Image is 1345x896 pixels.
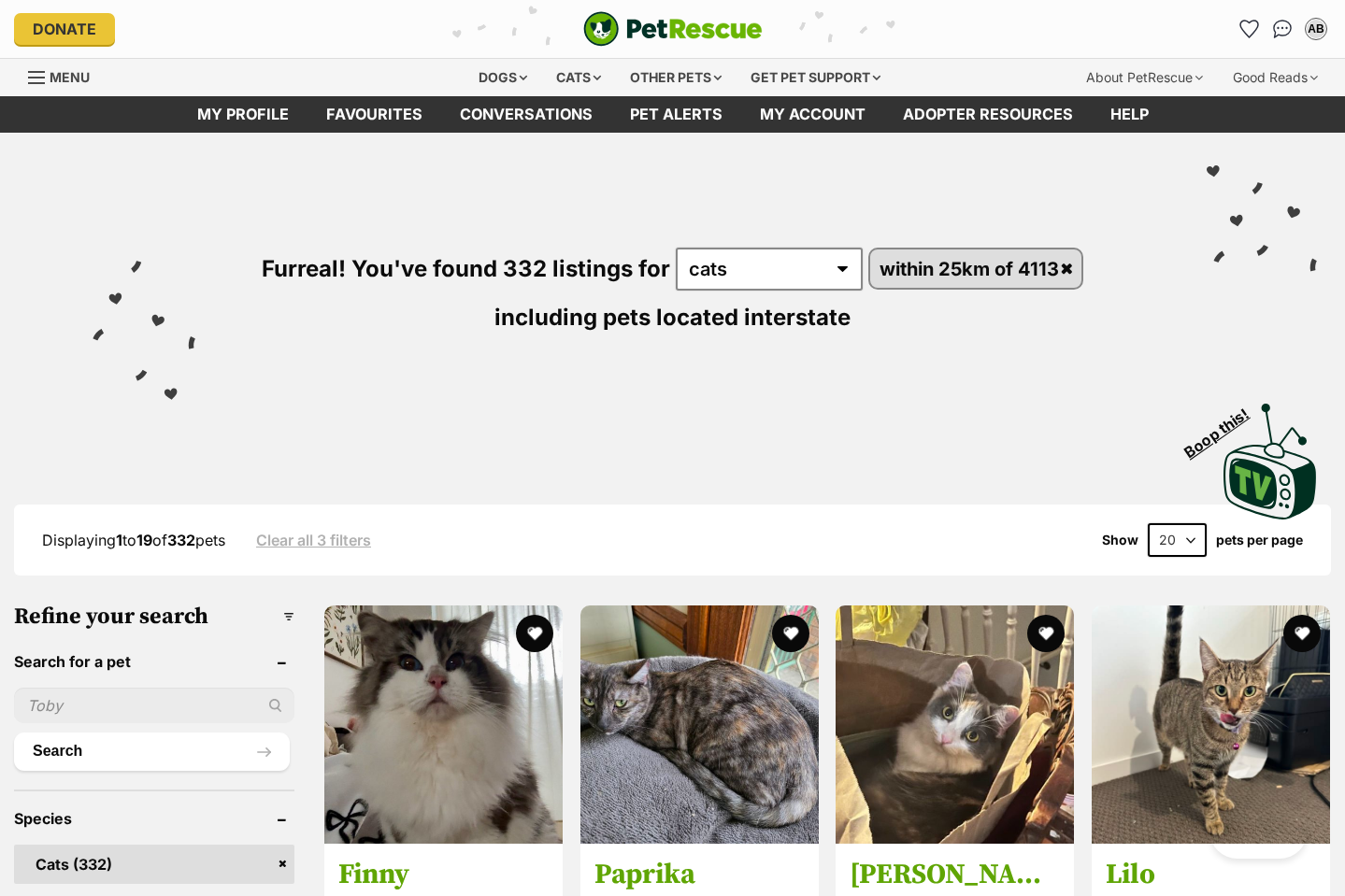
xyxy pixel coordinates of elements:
span: Furreal! You've found 332 listings for [262,255,670,282]
span: including pets located interstate [494,304,851,331]
h3: Paprika [594,857,805,892]
div: Dogs [465,59,540,96]
a: Adopter resources [884,96,1092,133]
img: chat-41dd97257d64d25036548639549fe6c8038ab92f7586957e7f3b1b290dea8141.svg [1273,20,1293,38]
header: Species [14,810,294,827]
a: Conversations [1267,14,1297,44]
div: Get pet support [737,59,894,96]
label: pets per page [1216,533,1303,548]
a: My account [741,96,884,133]
iframe: Help Scout Beacon - Open [1209,803,1308,859]
div: Cats [543,59,614,96]
button: My account [1301,14,1331,44]
a: Donate [14,13,115,45]
h3: Lilo [1106,857,1316,892]
a: Boop this! [1223,387,1317,523]
a: Pet alerts [611,96,741,133]
a: Clear all 3 filters [256,532,371,548]
h3: Refine your search [14,604,294,630]
a: Help [1092,96,1167,133]
header: Search for a pet [14,653,294,670]
a: Favourites [1234,14,1264,44]
strong: 19 [136,531,152,549]
a: conversations [441,96,611,133]
button: Search [14,732,290,770]
strong: 1 [116,531,122,549]
h3: [PERSON_NAME] [850,857,1060,892]
img: PetRescue TV logo [1223,404,1317,519]
a: Cats (332) [14,845,294,884]
div: About PetRescue [1073,59,1216,96]
img: logo-cat-932fe2b9b8326f06289b0f2fb663e598f794de774fb13d1741a6617ecf9a85b4.svg [583,11,763,47]
button: favourite [1027,615,1065,652]
input: Toby [14,688,294,723]
button: favourite [516,615,553,652]
span: Displaying to of pets [42,531,225,549]
img: Paprika - Domestic Short Hair (DSH) Cat [580,605,819,844]
ul: Account quick links [1234,14,1331,44]
button: favourite [1282,615,1320,652]
h3: Finny [338,857,549,892]
span: Boop this! [1181,393,1267,461]
div: Good Reads [1220,59,1331,96]
div: Other pets [617,59,735,96]
a: My profile [179,96,308,133]
a: within 25km of 4113 [870,249,1081,288]
img: Zoe - Domestic Medium Hair (DMH) Cat [836,605,1074,844]
a: Favourites [308,96,441,133]
a: PetRescue [583,11,763,47]
span: Menu [50,69,90,85]
span: Show [1102,533,1138,548]
a: Menu [28,59,103,92]
img: Finny - Ragdoll Cat [324,605,563,844]
div: AB [1307,20,1325,38]
img: Lilo - Domestic Short Hair Cat [1092,605,1330,844]
button: favourite [771,615,808,652]
strong: 332 [167,531,195,549]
